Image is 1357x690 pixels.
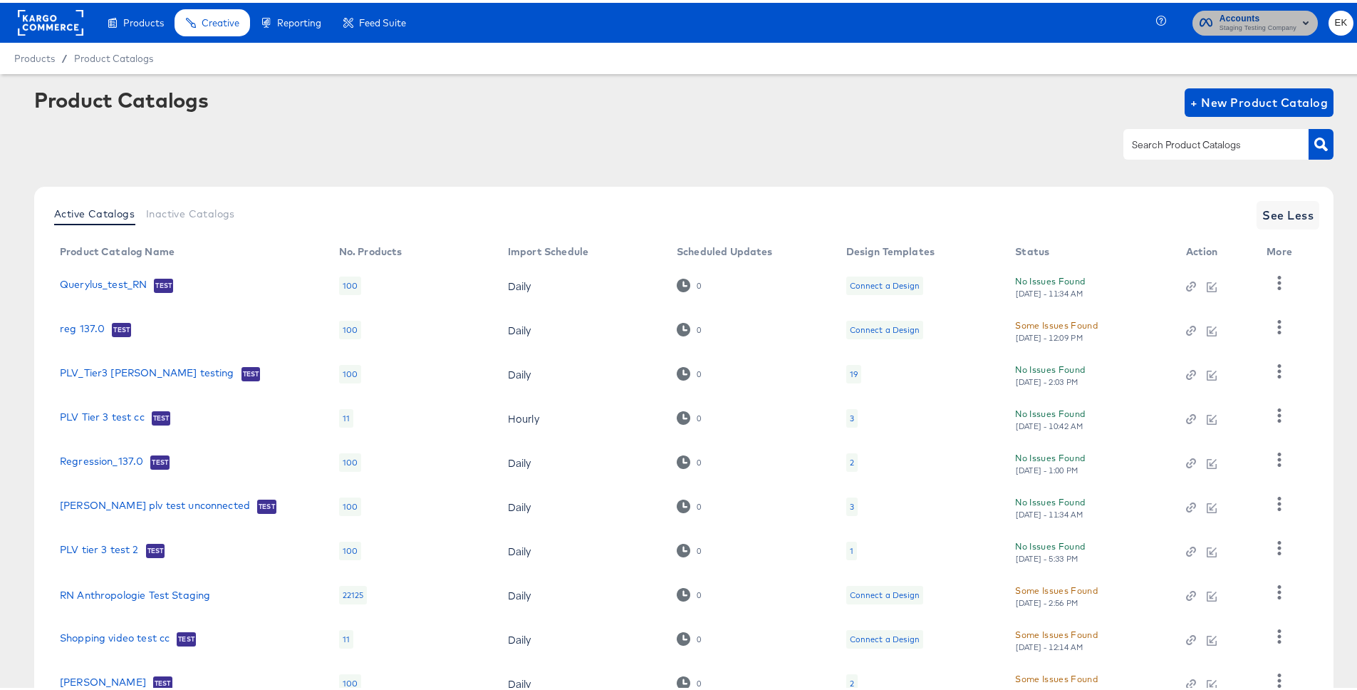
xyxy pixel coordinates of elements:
[60,408,145,423] a: PLV Tier 3 test cc
[846,627,923,646] div: Connect a Design
[677,243,773,254] div: Scheduled Updates
[146,205,235,217] span: Inactive Catalogs
[496,570,665,614] td: Daily
[846,495,858,513] div: 3
[850,631,920,642] div: Connect a Design
[496,526,665,570] td: Daily
[339,243,402,254] div: No. Products
[54,205,135,217] span: Active Catalogs
[123,14,164,26] span: Products
[496,349,665,393] td: Daily
[696,278,702,288] div: 0
[60,320,105,334] a: reg 137.0
[1175,238,1256,261] th: Action
[1015,330,1083,340] div: [DATE] - 12:09 PM
[339,671,361,690] div: 100
[1004,238,1174,261] th: Status
[508,243,588,254] div: Import Schedule
[846,243,935,254] div: Design Templates
[277,14,321,26] span: Reporting
[850,498,854,510] div: 3
[850,587,920,598] div: Connect a Design
[1334,12,1348,29] span: EK
[339,450,361,469] div: 100
[850,454,854,465] div: 2
[846,362,861,381] div: 19
[677,541,702,555] div: 0
[339,318,361,336] div: 100
[150,454,170,465] span: Test
[339,539,361,557] div: 100
[696,499,702,509] div: 0
[677,364,702,378] div: 0
[677,276,702,289] div: 0
[1257,198,1319,227] button: See Less
[1129,134,1281,150] input: Search Product Catalogs
[696,411,702,421] div: 0
[696,455,702,465] div: 0
[1015,580,1098,605] button: Some Issues Found[DATE] - 2:56 PM
[339,495,361,513] div: 100
[496,305,665,349] td: Daily
[850,410,854,421] div: 3
[850,321,920,333] div: Connect a Design
[339,583,368,602] div: 22125
[146,542,165,554] span: Test
[60,453,143,467] a: Regression_137.0
[339,274,361,292] div: 100
[152,410,171,421] span: Test
[850,542,853,554] div: 1
[677,629,702,643] div: 0
[850,277,920,289] div: Connect a Design
[339,406,353,425] div: 11
[60,674,146,688] a: [PERSON_NAME]
[1220,20,1296,31] span: Staging Testing Company
[1329,8,1353,33] button: EK
[60,587,210,598] a: RN Anthropologie Test Staging
[339,627,353,646] div: 11
[496,393,665,438] td: Hourly
[177,631,196,642] span: Test
[34,86,208,108] div: Product Catalogs
[1192,8,1318,33] button: AccountsStaging Testing Company
[60,497,250,511] a: [PERSON_NAME] plv test unconnected
[850,675,854,686] div: 2
[696,543,702,553] div: 0
[496,482,665,526] td: Daily
[1015,669,1098,684] div: Some Issues Found
[153,675,172,686] span: Test
[846,406,858,425] div: 3
[496,261,665,305] td: Daily
[677,320,702,334] div: 0
[846,274,923,292] div: Connect a Design
[55,50,74,61] span: /
[112,321,131,333] span: Test
[846,583,923,602] div: Connect a Design
[677,453,702,466] div: 0
[677,497,702,510] div: 0
[696,632,702,642] div: 0
[14,50,55,61] span: Products
[846,318,923,336] div: Connect a Design
[696,366,702,376] div: 0
[74,50,153,61] span: Product Catalogs
[846,539,857,557] div: 1
[257,498,276,510] span: Test
[677,585,702,599] div: 0
[1255,238,1309,261] th: More
[339,362,361,381] div: 100
[1015,315,1098,330] div: Some Issues Found
[846,671,858,690] div: 2
[60,541,139,555] a: PLV tier 3 test 2
[202,14,239,26] span: Creative
[359,14,406,26] span: Feed Suite
[677,408,702,422] div: 0
[60,276,147,290] a: Querylus_test_RN
[241,366,261,377] span: Test
[696,587,702,597] div: 0
[850,366,858,377] div: 19
[696,322,702,332] div: 0
[1015,315,1098,340] button: Some Issues Found[DATE] - 12:09 PM
[60,243,175,254] div: Product Catalog Name
[1185,86,1333,114] button: + New Product Catalog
